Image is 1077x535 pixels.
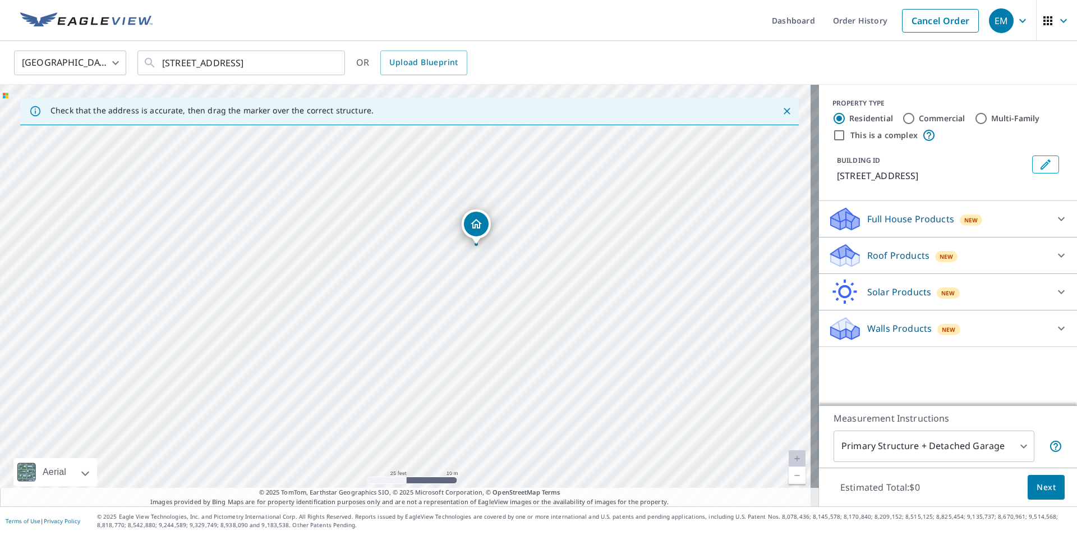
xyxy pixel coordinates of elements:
p: Roof Products [867,249,929,262]
div: Aerial [39,458,70,486]
div: Aerial [13,458,97,486]
div: [GEOGRAPHIC_DATA] [14,47,126,79]
p: Measurement Instructions [834,411,1062,425]
p: Solar Products [867,285,931,299]
div: OR [356,51,467,75]
a: Current Level 20, Zoom Out [789,467,806,484]
label: Commercial [919,113,965,124]
div: Full House ProductsNew [828,205,1068,232]
a: OpenStreetMap [493,488,540,496]
p: Full House Products [867,212,954,226]
a: Cancel Order [902,9,979,33]
span: New [941,289,955,298]
div: Walls ProductsNew [828,315,1068,342]
div: EM [989,8,1014,33]
span: © 2025 TomTom, Earthstar Geographics SIO, © 2025 Microsoft Corporation, © [259,488,560,497]
span: New [940,252,954,261]
div: Roof ProductsNew [828,242,1068,269]
div: PROPERTY TYPE [832,98,1064,108]
p: Walls Products [867,322,932,335]
a: Current Level 20, Zoom In Disabled [789,450,806,467]
a: Upload Blueprint [380,51,467,75]
button: Close [780,104,794,118]
span: New [942,325,956,334]
label: Residential [849,113,893,124]
p: Estimated Total: $0 [831,475,929,500]
p: | [6,518,80,524]
p: [STREET_ADDRESS] [837,169,1028,182]
input: Search by address or latitude-longitude [162,47,322,79]
label: This is a complex [850,130,918,141]
p: BUILDING ID [837,156,880,165]
div: Primary Structure + Detached Garage [834,431,1034,462]
span: Your report will include the primary structure and a detached garage if one exists. [1049,440,1062,453]
span: New [964,216,978,225]
a: Terms [542,488,560,496]
a: Privacy Policy [44,517,80,525]
label: Multi-Family [991,113,1040,124]
a: Terms of Use [6,517,40,525]
div: Solar ProductsNew [828,278,1068,305]
button: Next [1028,475,1065,500]
span: Upload Blueprint [389,56,458,70]
button: Edit building 1 [1032,156,1059,173]
div: Dropped pin, building 1, Residential property, 155 Harbor St Glencoe, IL 60022 [462,209,491,244]
span: Next [1037,481,1056,495]
p: © 2025 Eagle View Technologies, Inc. and Pictometry International Corp. All Rights Reserved. Repo... [97,513,1071,529]
img: EV Logo [20,12,153,29]
p: Check that the address is accurate, then drag the marker over the correct structure. [50,106,374,116]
